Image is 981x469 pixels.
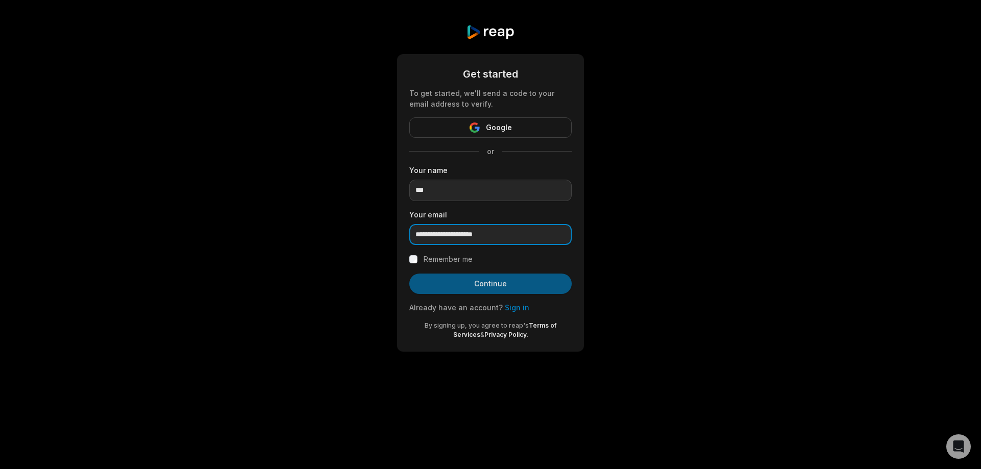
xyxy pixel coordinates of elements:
[946,434,971,459] div: Open Intercom Messenger
[425,322,529,329] span: By signing up, you agree to reap's
[466,24,515,40] img: reap
[505,303,529,312] a: Sign in
[409,117,572,138] button: Google
[409,165,572,176] label: Your name
[484,331,527,338] a: Privacy Policy
[409,209,572,220] label: Your email
[409,66,572,82] div: Get started
[486,121,512,134] span: Google
[409,88,572,109] div: To get started, we'll send a code to your email address to verify.
[480,331,484,338] span: &
[424,253,473,265] label: Remember me
[527,331,528,338] span: .
[409,274,572,294] button: Continue
[409,303,503,312] span: Already have an account?
[479,146,502,157] span: or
